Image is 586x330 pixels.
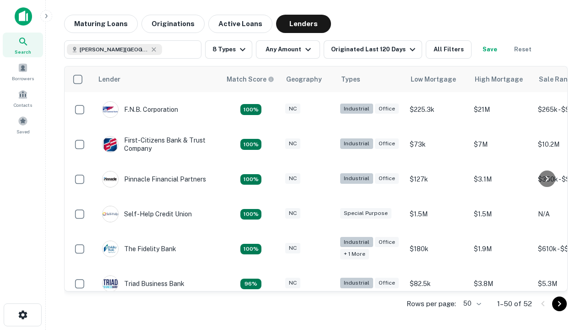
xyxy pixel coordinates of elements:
[102,206,192,222] div: Self-help Credit Union
[469,197,533,231] td: $1.5M
[341,74,360,85] div: Types
[103,241,118,257] img: picture
[405,66,469,92] th: Low Mortgage
[469,127,533,162] td: $7M
[405,127,469,162] td: $73k
[103,171,118,187] img: picture
[240,279,261,290] div: Matching Properties: 7, hasApolloMatch: undefined
[103,276,118,291] img: picture
[98,74,120,85] div: Lender
[460,297,483,310] div: 50
[103,206,118,222] img: picture
[240,104,261,115] div: Matching Properties: 9, hasApolloMatch: undefined
[102,101,178,118] div: F.n.b. Corporation
[240,244,261,255] div: Matching Properties: 13, hasApolloMatch: undefined
[375,237,399,247] div: Office
[285,173,300,184] div: NC
[285,278,300,288] div: NC
[375,138,399,149] div: Office
[375,104,399,114] div: Office
[340,278,373,288] div: Industrial
[102,171,206,187] div: Pinnacle Financial Partners
[281,66,336,92] th: Geography
[103,137,118,152] img: picture
[375,278,399,288] div: Office
[405,197,469,231] td: $1.5M
[340,208,391,219] div: Special Purpose
[405,231,469,266] td: $180k
[497,298,532,309] p: 1–50 of 52
[221,66,281,92] th: Capitalize uses an advanced AI algorithm to match your search with the best lender. The match sco...
[80,45,148,54] span: [PERSON_NAME][GEOGRAPHIC_DATA], [GEOGRAPHIC_DATA]
[240,174,261,185] div: Matching Properties: 13, hasApolloMatch: undefined
[286,74,322,85] div: Geography
[552,297,567,311] button: Go to next page
[256,40,320,59] button: Any Amount
[340,237,373,247] div: Industrial
[103,102,118,117] img: picture
[16,128,30,135] span: Saved
[93,66,221,92] th: Lender
[405,162,469,197] td: $127k
[102,275,184,292] div: Triad Business Bank
[336,66,405,92] th: Types
[340,249,369,259] div: + 1 more
[227,74,272,84] h6: Match Score
[12,75,34,82] span: Borrowers
[102,241,176,257] div: The Fidelity Bank
[324,40,422,59] button: Originated Last 120 Days
[426,40,472,59] button: All Filters
[475,74,523,85] div: High Mortgage
[15,48,31,55] span: Search
[14,101,32,109] span: Contacts
[340,138,373,149] div: Industrial
[405,266,469,301] td: $82.5k
[240,209,261,220] div: Matching Properties: 11, hasApolloMatch: undefined
[205,40,252,59] button: 8 Types
[285,104,300,114] div: NC
[285,243,300,253] div: NC
[375,173,399,184] div: Office
[469,231,533,266] td: $1.9M
[227,74,274,84] div: Capitalize uses an advanced AI algorithm to match your search with the best lender. The match sco...
[340,104,373,114] div: Industrial
[331,44,418,55] div: Originated Last 120 Days
[340,173,373,184] div: Industrial
[3,33,43,57] a: Search
[475,40,505,59] button: Save your search to get updates of matches that match your search criteria.
[64,15,138,33] button: Maturing Loans
[469,92,533,127] td: $21M
[405,92,469,127] td: $225.3k
[102,136,212,153] div: First-citizens Bank & Trust Company
[3,86,43,110] a: Contacts
[540,227,586,271] iframe: Chat Widget
[469,66,533,92] th: High Mortgage
[411,74,456,85] div: Low Mortgage
[3,112,43,137] a: Saved
[407,298,456,309] p: Rows per page:
[240,139,261,150] div: Matching Properties: 8, hasApolloMatch: undefined
[469,266,533,301] td: $3.8M
[208,15,272,33] button: Active Loans
[285,208,300,219] div: NC
[508,40,537,59] button: Reset
[15,7,32,26] img: capitalize-icon.png
[285,138,300,149] div: NC
[141,15,205,33] button: Originations
[3,59,43,84] a: Borrowers
[276,15,331,33] button: Lenders
[469,162,533,197] td: $3.1M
